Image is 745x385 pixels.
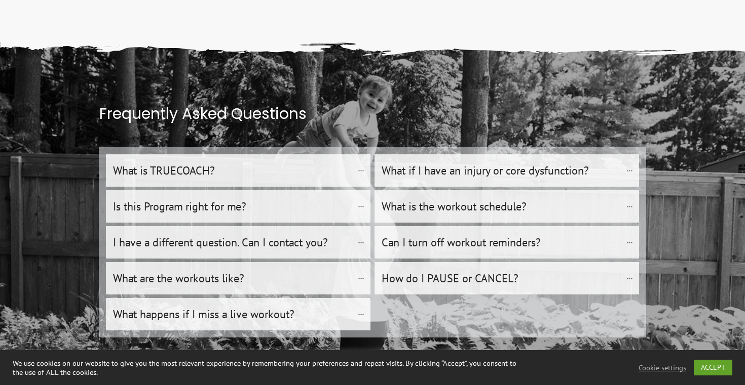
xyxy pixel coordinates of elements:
[382,195,621,218] h4: What is the workout schedule?
[13,359,516,377] div: We use cookies on our website to give you the most relevant experience by remembering your prefer...
[382,159,621,182] h4: What if I have an injury or core dysfunction?
[694,360,732,375] a: ACCEPT
[113,267,353,289] h4: What are the workouts like?
[113,195,353,218] h4: Is this Program right for me?
[382,231,621,253] h4: Can I turn off workout reminders?
[113,303,353,325] h4: What happens if I miss a live workout?
[113,159,353,182] h4: What is TRUECOACH?
[382,267,621,289] h4: How do I PAUSE or CANCEL?
[639,363,686,372] a: Cookie settings
[113,231,353,253] h4: I have a different question. Can I contact you?
[99,103,646,137] h2: Frequently Asked Questions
